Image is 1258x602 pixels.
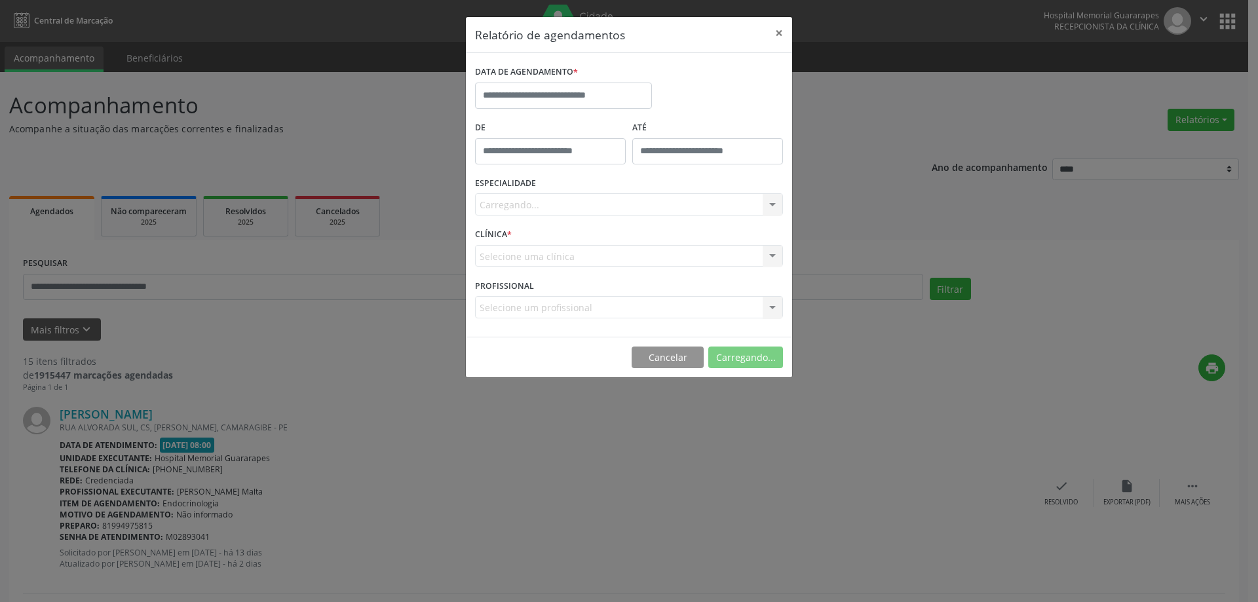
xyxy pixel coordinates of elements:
[475,62,578,83] label: DATA DE AGENDAMENTO
[475,118,626,138] label: De
[475,276,534,296] label: PROFISSIONAL
[475,225,512,245] label: CLÍNICA
[475,26,625,43] h5: Relatório de agendamentos
[632,347,704,369] button: Cancelar
[766,17,792,49] button: Close
[475,174,536,194] label: ESPECIALIDADE
[708,347,783,369] button: Carregando...
[632,118,783,138] label: ATÉ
